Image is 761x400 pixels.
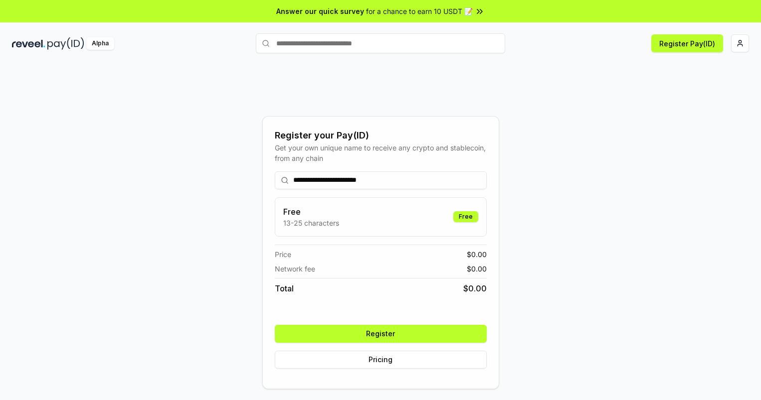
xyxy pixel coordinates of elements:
[275,129,487,142] div: Register your Pay(ID)
[276,6,364,16] span: Answer our quick survey
[651,34,723,52] button: Register Pay(ID)
[453,211,478,222] div: Free
[467,249,487,260] span: $ 0.00
[275,264,315,274] span: Network fee
[467,264,487,274] span: $ 0.00
[283,218,339,228] p: 13-25 characters
[12,37,45,50] img: reveel_dark
[47,37,84,50] img: pay_id
[86,37,114,50] div: Alpha
[275,282,294,294] span: Total
[275,142,487,163] div: Get your own unique name to receive any crypto and stablecoin, from any chain
[275,249,291,260] span: Price
[366,6,473,16] span: for a chance to earn 10 USDT 📝
[275,325,487,343] button: Register
[283,206,339,218] h3: Free
[463,282,487,294] span: $ 0.00
[275,351,487,369] button: Pricing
